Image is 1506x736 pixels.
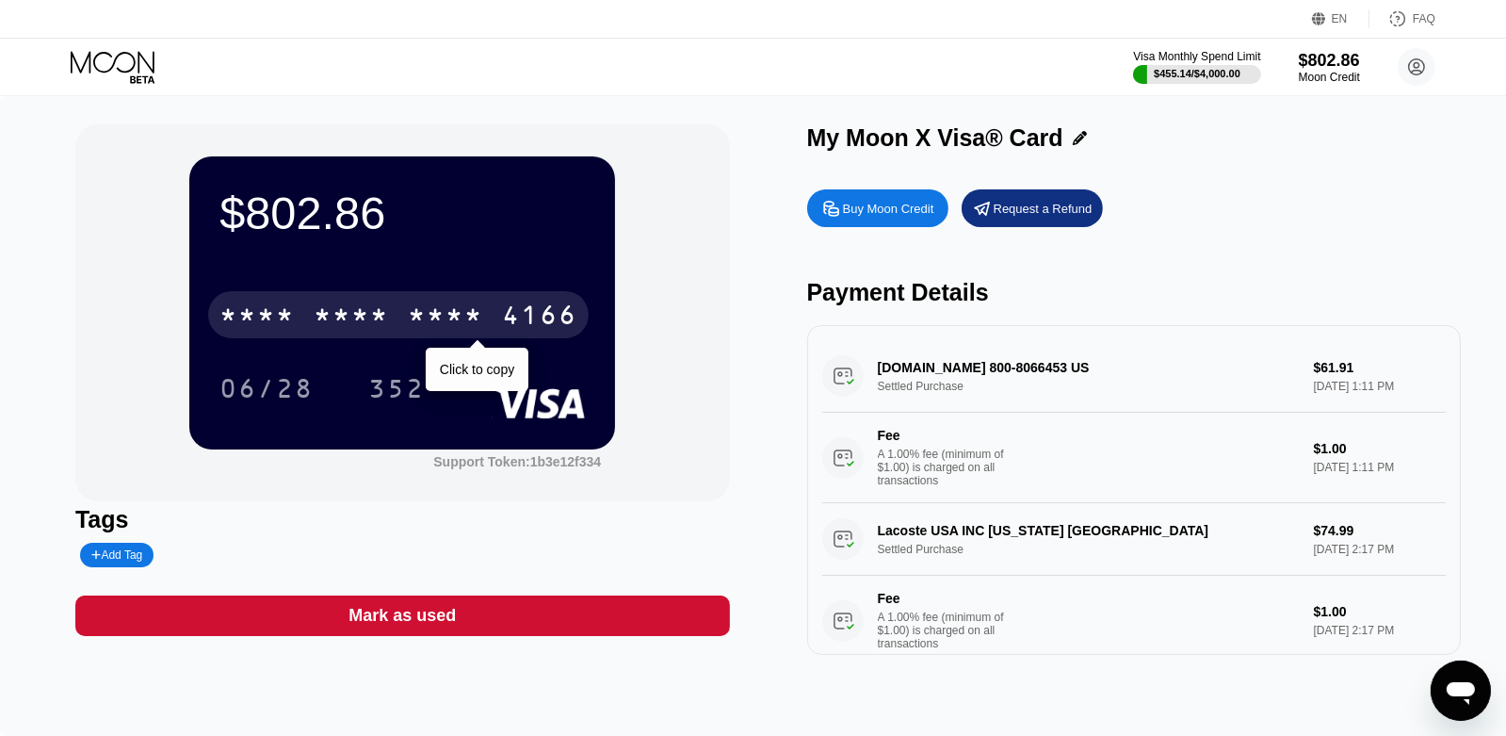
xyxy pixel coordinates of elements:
div: EN [1312,9,1369,28]
div: EN [1332,12,1348,25]
div: Add Tag [80,543,154,567]
div: 352 [354,365,439,412]
div: My Moon X Visa® Card [807,124,1063,152]
div: FeeA 1.00% fee (minimum of $1.00) is charged on all transactions$1.00[DATE] 1:11 PM [822,413,1447,503]
div: 06/28 [205,365,328,412]
div: Support Token:1b3e12f334 [433,454,601,469]
div: Tags [75,506,730,533]
div: A 1.00% fee (minimum of $1.00) is charged on all transactions [878,448,1019,487]
div: Visa Monthly Spend Limit [1133,50,1260,63]
div: Request a Refund [994,201,1093,217]
div: FAQ [1369,9,1435,28]
div: Buy Moon Credit [843,201,934,217]
div: A 1.00% fee (minimum of $1.00) is charged on all transactions [878,611,1019,650]
div: Fee [878,428,1010,443]
div: Buy Moon Credit [807,189,948,227]
div: 352 [368,376,425,406]
div: Fee [878,591,1010,606]
div: 06/28 [219,376,314,406]
div: $802.86 [219,187,585,239]
div: Mark as used [75,596,730,636]
div: $1.00 [1314,604,1447,619]
div: Support Token: 1b3e12f334 [433,454,601,469]
div: $802.86 [1299,51,1360,71]
div: $1.00 [1314,441,1447,456]
div: Request a Refund [962,189,1103,227]
div: $455.14 / $4,000.00 [1154,68,1240,79]
div: Moon Credit [1299,71,1360,84]
div: $802.86Moon Credit [1299,51,1360,84]
iframe: Кнопка запуска окна обмена сообщениями [1431,661,1491,721]
div: Mark as used [348,605,456,627]
div: FAQ [1413,12,1435,25]
div: 4166 [502,303,577,333]
div: Payment Details [807,279,1462,306]
div: Add Tag [91,548,142,562]
div: FeeA 1.00% fee (minimum of $1.00) is charged on all transactions$1.00[DATE] 2:17 PM [822,576,1447,666]
div: Click to copy [440,362,514,377]
div: [DATE] 1:11 PM [1314,461,1447,474]
div: [DATE] 2:17 PM [1314,624,1447,637]
div: Visa Monthly Spend Limit$455.14/$4,000.00 [1133,50,1260,84]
